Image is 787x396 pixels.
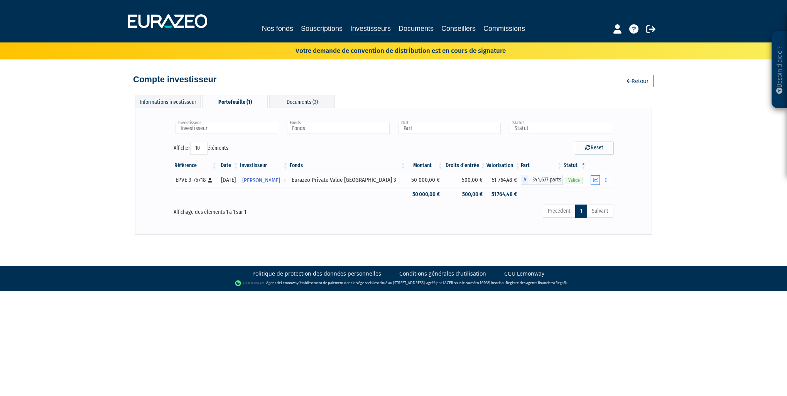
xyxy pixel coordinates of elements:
th: Valorisation: activer pour trier la colonne par ordre croissant [486,159,521,172]
th: Référence : activer pour trier la colonne par ordre croissant [174,159,218,172]
div: Documents (3) [269,95,335,108]
td: 500,00 € [444,188,486,201]
span: Valide [566,177,583,184]
th: Fonds: activer pour trier la colonne par ordre croissant [289,159,406,172]
span: A [521,175,529,185]
select: Afficheréléments [190,142,208,155]
p: Besoin d'aide ? [775,35,784,105]
div: [DATE] [220,176,236,184]
a: Registre des agents financiers (Regafi) [506,280,567,285]
div: EPVE 3-75718 [176,176,215,184]
td: 500,00 € [444,172,486,188]
a: [PERSON_NAME] [239,172,289,188]
a: Nos fonds [262,23,293,34]
td: 51 764,48 € [486,188,521,201]
a: Conditions générales d'utilisation [399,270,486,278]
th: Montant: activer pour trier la colonne par ordre croissant [406,159,444,172]
div: Informations investisseur [135,95,201,108]
p: Votre demande de convention de distribution est en cours de signature [273,44,506,56]
a: Investisseurs [350,23,391,35]
a: Commissions [483,23,525,34]
th: Investisseur: activer pour trier la colonne par ordre croissant [239,159,289,172]
th: Droits d'entrée: activer pour trier la colonne par ordre croissant [444,159,486,172]
i: [Français] Personne physique [208,178,212,183]
a: Souscriptions [301,23,343,34]
button: Reset [575,142,613,154]
a: Conseillers [441,23,476,34]
th: Statut : activer pour trier la colonne par ordre d&eacute;croissant [563,159,587,172]
img: 1732889491-logotype_eurazeo_blanc_rvb.png [128,14,207,28]
h4: Compte investisseur [133,75,216,84]
div: Eurazeo Private Value [GEOGRAPHIC_DATA] 3 [292,176,404,184]
a: Retour [622,75,654,87]
th: Part: activer pour trier la colonne par ordre croissant [521,159,563,172]
div: - Agent de (établissement de paiement dont le siège social est situé au [STREET_ADDRESS], agréé p... [8,279,779,287]
label: Afficher éléments [174,142,228,155]
a: Politique de protection des données personnelles [252,270,381,278]
img: logo-lemonway.png [235,279,265,287]
i: Voir l'investisseur [283,173,286,188]
th: Date: activer pour trier la colonne par ordre croissant [218,159,239,172]
a: CGU Lemonway [504,270,544,278]
span: [PERSON_NAME] [242,173,280,188]
div: Portefeuille (1) [202,95,268,108]
span: 344,637 parts [529,175,563,185]
a: Lemonway [281,280,299,285]
td: 50 000,00 € [406,172,444,188]
a: Documents [399,23,434,34]
a: 1 [575,205,587,218]
div: Affichage des éléments 1 à 1 sur 1 [174,204,350,216]
td: 51 764,48 € [486,172,521,188]
div: A - Eurazeo Private Value Europe 3 [521,175,563,185]
td: 50 000,00 € [406,188,444,201]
